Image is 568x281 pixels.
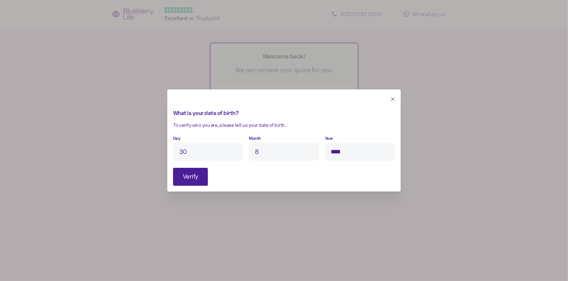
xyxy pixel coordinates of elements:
[183,168,198,185] span: Verify
[173,121,395,129] div: To verify who you are, please tell us your date of birth.
[325,135,333,142] label: Year
[173,168,208,186] button: Verify
[173,109,395,118] div: What is your date of birth?
[173,135,181,142] label: Day
[249,135,261,142] label: Month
